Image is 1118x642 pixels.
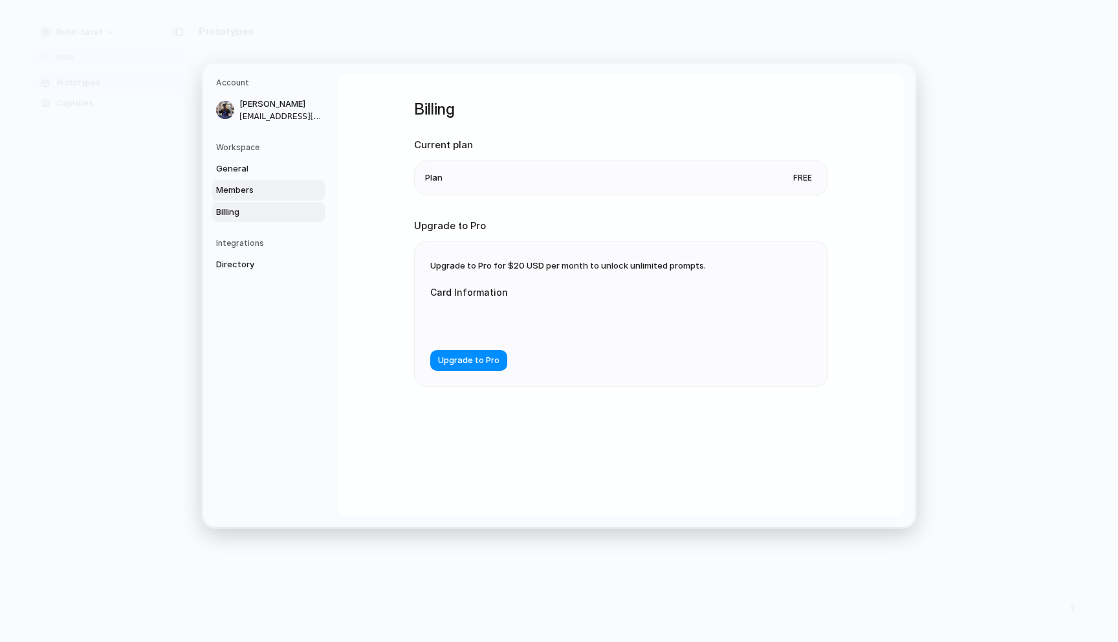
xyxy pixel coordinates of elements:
h5: Workspace [216,141,325,153]
h1: Billing [414,98,828,121]
a: Directory [212,254,325,275]
button: Upgrade to Pro [430,350,507,371]
h5: Account [216,77,325,89]
span: [PERSON_NAME] [239,98,322,111]
iframe: Secure card payment input frame [441,315,679,327]
span: [EMAIL_ADDRESS][DOMAIN_NAME] [239,110,322,122]
label: Card Information [430,285,689,299]
h2: Current plan [414,138,828,153]
span: Billing [216,205,299,218]
a: Members [212,180,325,201]
span: Members [216,184,299,197]
span: Directory [216,258,299,271]
span: Upgrade to Pro for $20 USD per month to unlock unlimited prompts. [430,260,706,271]
span: Upgrade to Pro [438,354,499,367]
h2: Upgrade to Pro [414,218,828,233]
h5: Integrations [216,238,325,249]
span: Free [788,171,817,184]
a: [PERSON_NAME][EMAIL_ADDRESS][DOMAIN_NAME] [212,94,325,126]
a: Billing [212,201,325,222]
span: Plan [425,172,443,184]
span: General [216,162,299,175]
a: General [212,158,325,179]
